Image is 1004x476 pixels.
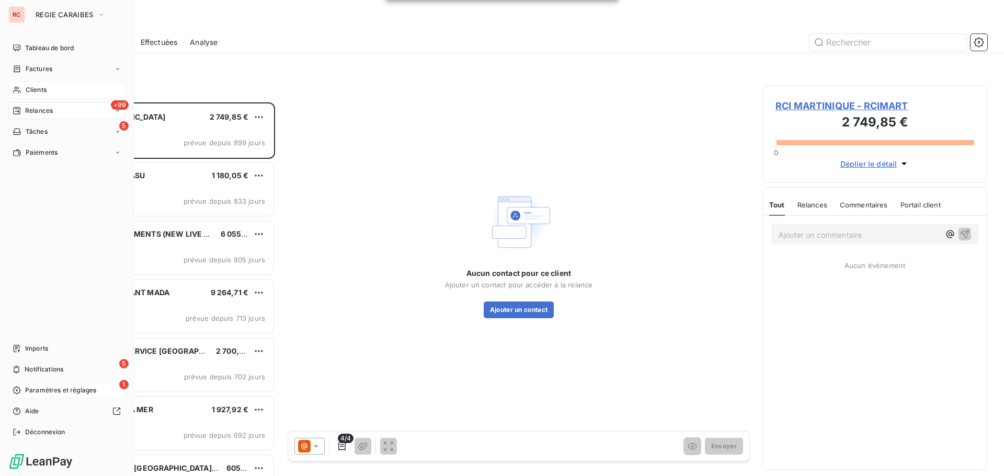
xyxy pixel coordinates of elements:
[8,6,25,23] div: RC
[184,431,265,439] span: prévue depuis 692 jours
[211,288,249,297] span: 9 264,71 €
[809,34,966,51] input: Rechercher
[8,453,73,470] img: Logo LeanPay
[445,281,593,289] span: Ajouter un contact pour accéder à la relance
[74,346,236,355] span: MAJORDOME SERVICE [GEOGRAPHIC_DATA]
[900,201,941,209] span: Portail client
[774,148,778,157] span: 0
[184,138,265,147] span: prévue depuis 899 jours
[141,37,178,48] span: Effectuées
[485,189,552,256] img: Empty state
[212,171,249,180] span: 1 180,05 €
[840,158,897,169] span: Déplier le détail
[840,201,888,209] span: Commentaires
[36,10,93,19] span: REGIE CARAIBES
[119,121,129,131] span: 5
[775,113,974,134] h3: 2 749,85 €
[338,434,353,443] span: 4/4
[968,440,994,466] iframe: Intercom live chat
[25,386,96,395] span: Paramètres et réglages
[484,301,554,318] button: Ajouter un contact
[184,197,265,205] span: prévue depuis 833 jours
[221,229,259,238] span: 6 055,10 €
[837,158,913,170] button: Déplier le détail
[26,148,58,157] span: Paiements
[25,427,65,437] span: Déconnexion
[210,112,249,121] span: 2 749,85 €
[212,405,249,414] span: 1 927,92 €
[705,438,743,455] button: Envoyer
[8,403,125,420] a: Aide
[769,201,785,209] span: Tout
[25,43,74,53] span: Tableau de bord
[26,85,47,95] span: Clients
[190,37,218,48] span: Analyse
[25,407,39,416] span: Aide
[775,99,974,113] span: RCI MARTINIQUE - RCIMART
[797,201,827,209] span: Relances
[184,373,265,381] span: prévue depuis 702 jours
[26,64,52,74] span: Factures
[111,100,129,110] span: +99
[50,102,275,476] div: grid
[26,127,48,136] span: Tâches
[119,380,129,389] span: 1
[845,261,905,270] span: Aucun évènement
[184,256,265,264] span: prévue depuis 805 jours
[25,365,63,374] span: Notifications
[216,346,256,355] span: 2 700,00 €
[186,314,265,322] span: prévue depuis 713 jours
[74,229,262,238] span: CREATIV'EVENEMENTS (NEW LIVE DANCING) EURL
[119,359,129,368] span: 5
[25,106,53,115] span: Relances
[226,463,260,472] span: 605,63 €
[74,463,293,472] span: LE TREFLE D'OR [GEOGRAPHIC_DATA] (TREFLE D'OR II) SARL
[25,344,48,353] span: Imports
[466,268,571,278] span: Aucun contact pour ce client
